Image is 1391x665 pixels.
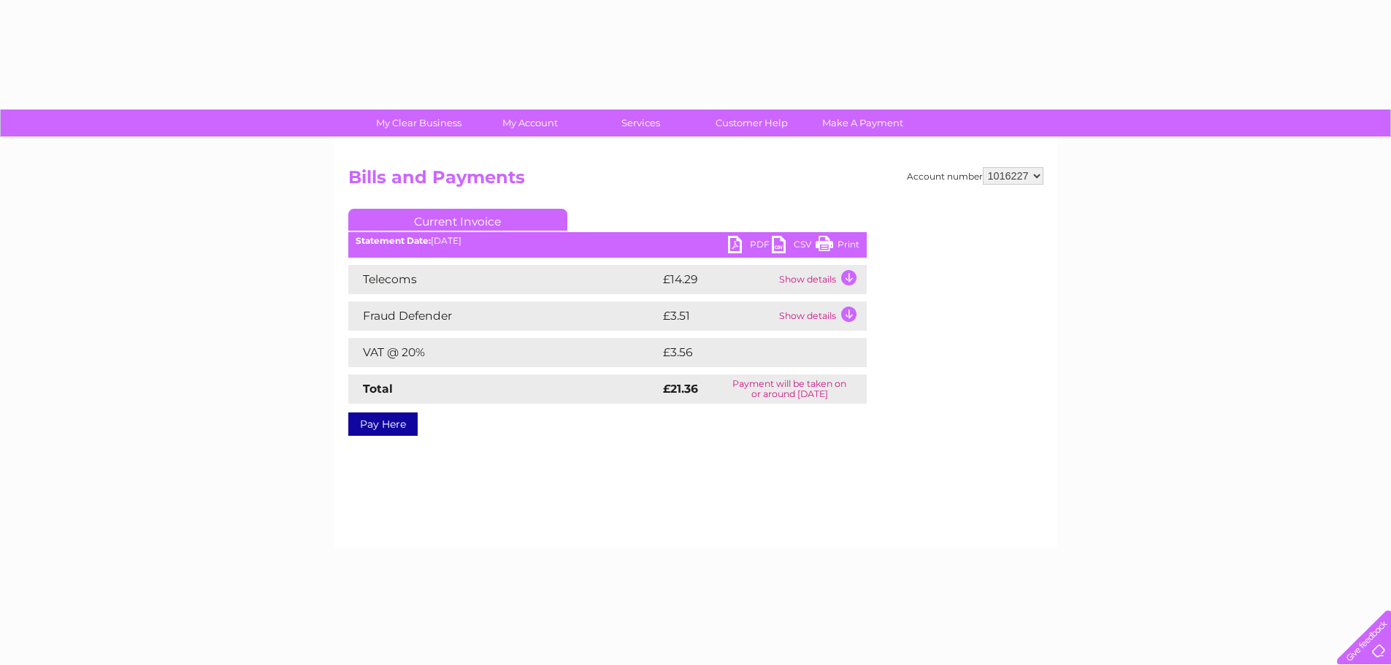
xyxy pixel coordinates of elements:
a: My Clear Business [359,109,479,137]
a: My Account [470,109,590,137]
a: CSV [772,236,816,257]
strong: £21.36 [663,382,698,396]
td: Fraud Defender [348,301,659,331]
td: £3.56 [659,338,832,367]
a: Current Invoice [348,209,567,231]
a: Make A Payment [802,109,923,137]
b: Statement Date: [356,235,431,246]
strong: Total [363,382,393,396]
td: Payment will be taken on or around [DATE] [713,374,866,404]
div: [DATE] [348,236,867,246]
a: Customer Help [691,109,812,137]
td: Show details [775,265,867,294]
td: Telecoms [348,265,659,294]
td: £3.51 [659,301,775,331]
td: VAT @ 20% [348,338,659,367]
a: Services [580,109,701,137]
div: Account number [907,167,1043,185]
h2: Bills and Payments [348,167,1043,195]
td: Show details [775,301,867,331]
a: PDF [728,236,772,257]
td: £14.29 [659,265,775,294]
a: Pay Here [348,412,418,436]
a: Print [816,236,859,257]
